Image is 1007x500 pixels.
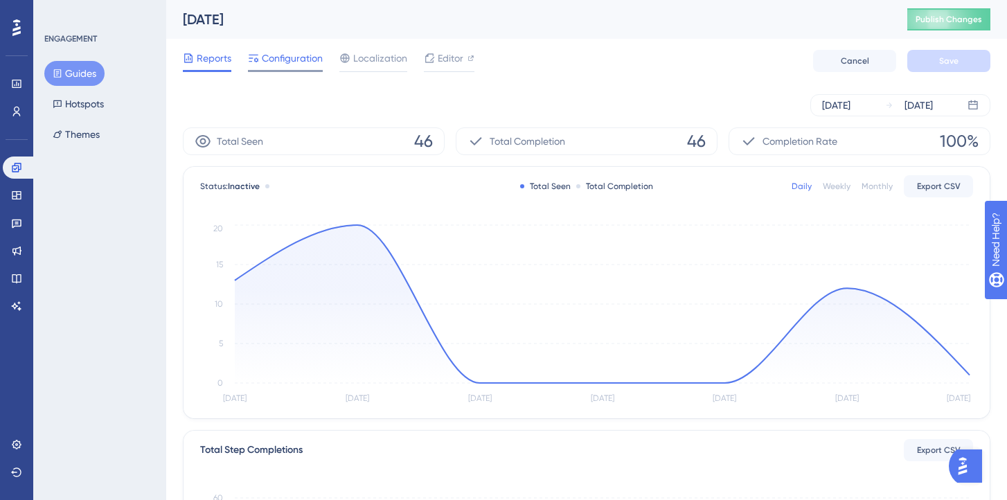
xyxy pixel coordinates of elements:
[947,393,970,403] tspan: [DATE]
[916,14,982,25] span: Publish Changes
[490,133,565,150] span: Total Completion
[904,439,973,461] button: Export CSV
[438,50,463,66] span: Editor
[904,175,973,197] button: Export CSV
[917,445,961,456] span: Export CSV
[262,50,323,66] span: Configuration
[841,55,869,66] span: Cancel
[949,445,990,487] iframe: UserGuiding AI Assistant Launcher
[713,393,736,403] tspan: [DATE]
[346,393,369,403] tspan: [DATE]
[591,393,614,403] tspan: [DATE]
[217,133,263,150] span: Total Seen
[823,181,850,192] div: Weekly
[687,130,706,152] span: 46
[183,10,873,29] div: [DATE]
[33,3,87,20] span: Need Help?
[44,33,97,44] div: ENGAGEMENT
[907,8,990,30] button: Publish Changes
[197,50,231,66] span: Reports
[44,91,112,116] button: Hotspots
[822,97,850,114] div: [DATE]
[44,122,108,147] button: Themes
[223,393,247,403] tspan: [DATE]
[939,55,959,66] span: Save
[862,181,893,192] div: Monthly
[353,50,407,66] span: Localization
[792,181,812,192] div: Daily
[213,224,223,233] tspan: 20
[216,260,223,269] tspan: 15
[813,50,896,72] button: Cancel
[44,61,105,86] button: Guides
[520,181,571,192] div: Total Seen
[576,181,653,192] div: Total Completion
[414,130,433,152] span: 46
[907,50,990,72] button: Save
[217,378,223,388] tspan: 0
[200,181,260,192] span: Status:
[468,393,492,403] tspan: [DATE]
[200,442,303,458] div: Total Step Completions
[219,339,223,348] tspan: 5
[940,130,979,152] span: 100%
[904,97,933,114] div: [DATE]
[228,181,260,191] span: Inactive
[917,181,961,192] span: Export CSV
[835,393,859,403] tspan: [DATE]
[763,133,837,150] span: Completion Rate
[215,299,223,309] tspan: 10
